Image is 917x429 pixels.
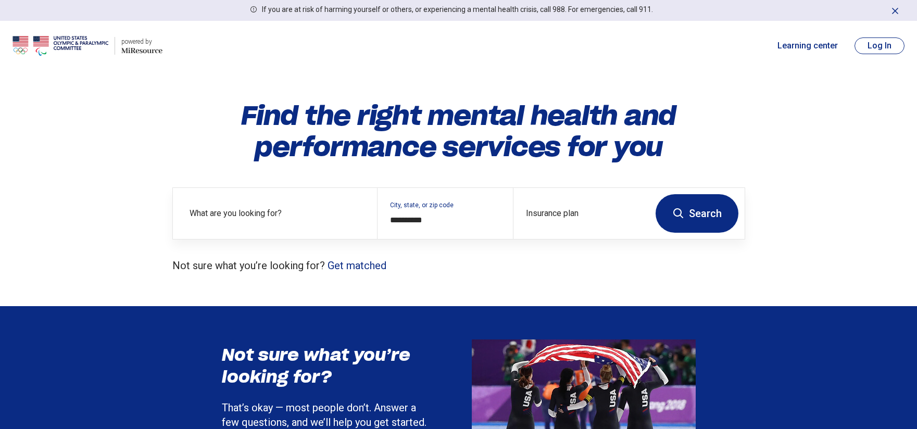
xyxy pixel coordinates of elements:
[12,33,162,58] a: USOPCpowered by
[777,40,838,52] a: Learning center
[172,258,745,273] p: Not sure what you’re looking for?
[172,100,745,162] h1: Find the right mental health and performance services for you
[12,33,108,58] img: USOPC
[262,4,653,15] p: If you are at risk of harming yourself or others, or experiencing a mental health crisis, call 98...
[855,37,905,54] button: Log In
[121,37,162,46] div: powered by
[190,207,365,220] label: What are you looking for?
[222,344,430,387] h3: Not sure what you’re looking for?
[890,4,900,17] button: Dismiss
[656,194,738,233] button: Search
[328,259,386,272] a: Get matched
